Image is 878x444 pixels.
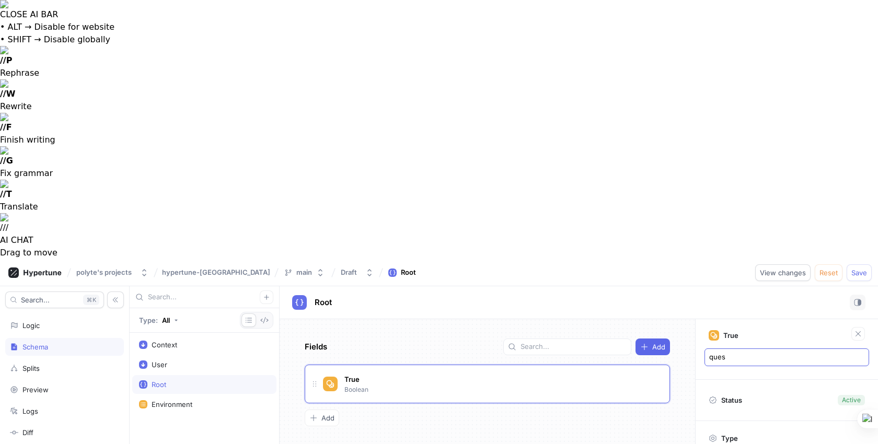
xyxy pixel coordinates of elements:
[819,270,838,276] span: Reset
[162,268,270,276] span: hypertune-[GEOGRAPHIC_DATA]
[344,385,368,394] p: Boolean
[152,380,166,389] div: Root
[5,291,104,308] button: Search...K
[40,62,94,68] div: Domain Overview
[104,61,112,69] img: tab_keywords_by_traffic_grey.svg
[27,27,115,36] div: Domain: [DOMAIN_NAME]
[83,295,99,305] div: K
[704,348,869,366] textarea: ques
[321,415,334,421] span: Add
[723,331,738,340] p: True
[721,434,738,442] p: Type
[760,270,806,276] span: View changes
[22,428,33,437] div: Diff
[29,17,51,25] div: v 4.0.25
[636,338,670,355] button: Add
[842,395,861,405] div: Active
[17,27,25,36] img: website_grey.svg
[341,268,357,277] div: Draft
[22,343,48,351] div: Schema
[22,385,49,394] div: Preview
[162,317,170,324] div: All
[152,400,192,408] div: Environment
[815,264,842,281] button: Reset
[337,264,378,281] button: Draft
[21,297,50,303] span: Search...
[315,297,332,309] p: Root
[152,360,167,369] div: User
[721,393,742,407] p: Status
[28,61,37,69] img: tab_domain_overview_orange.svg
[305,341,327,353] p: Fields
[76,268,132,277] div: polyte's projects
[851,270,867,276] span: Save
[652,344,665,350] span: Add
[847,264,872,281] button: Save
[401,267,416,278] div: Root
[152,341,177,349] div: Context
[135,312,182,329] button: Type: All
[22,364,40,372] div: Splits
[280,264,329,281] button: main
[115,62,176,68] div: Keywords by Traffic
[72,264,153,281] button: polyte's projects
[755,264,811,281] button: View changes
[17,17,25,25] img: logo_orange.svg
[139,317,158,324] p: Type:
[22,321,40,330] div: Logic
[22,407,38,415] div: Logs
[148,292,260,302] input: Search...
[344,375,360,383] span: True
[305,410,339,426] button: Add
[296,268,312,277] div: main
[521,342,627,352] input: Search...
